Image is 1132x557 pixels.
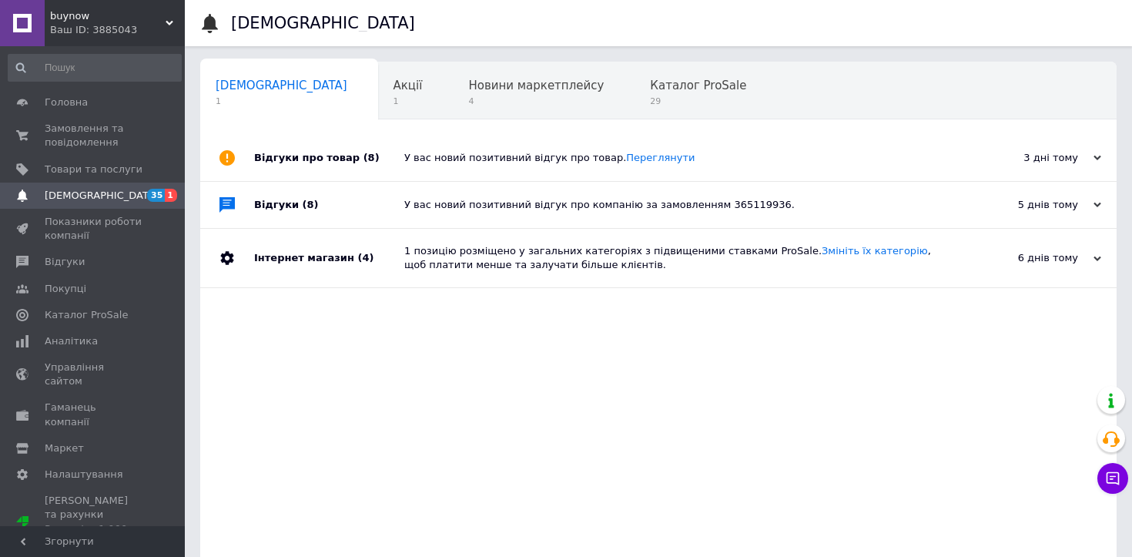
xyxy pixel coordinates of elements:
span: (8) [363,152,380,163]
div: Інтернет магазин [254,229,404,287]
a: Переглянути [626,152,695,163]
span: (4) [357,252,373,263]
span: Налаштування [45,468,123,482]
button: Чат з покупцем [1097,463,1128,494]
span: 1 [165,189,177,202]
span: 1 [394,96,423,107]
span: 4 [468,96,604,107]
div: Prom мікс 1 000 (13 місяців) [45,522,142,550]
span: Показники роботи компанії [45,215,142,243]
div: 6 днів тому [947,251,1101,265]
span: Каталог ProSale [45,308,128,322]
span: Гаманець компанії [45,401,142,428]
span: Аналітика [45,334,98,348]
span: Акції [394,79,423,92]
span: Каталог ProSale [650,79,746,92]
div: У вас новий позитивний відгук про товар. [404,151,947,165]
span: Головна [45,96,88,109]
input: Пошук [8,54,182,82]
span: buynow [50,9,166,23]
div: Відгуки про товар [254,135,404,181]
span: [DEMOGRAPHIC_DATA] [45,189,159,203]
span: 35 [147,189,165,202]
span: [DEMOGRAPHIC_DATA] [216,79,347,92]
span: 1 [216,96,347,107]
div: Відгуки [254,182,404,228]
span: [PERSON_NAME] та рахунки [45,494,142,550]
span: 29 [650,96,746,107]
span: Товари та послуги [45,163,142,176]
div: 3 дні тому [947,151,1101,165]
span: Управління сайтом [45,361,142,388]
span: Новини маркетплейсу [468,79,604,92]
div: У вас новий позитивний відгук про компанію за замовленням 365119936. [404,198,947,212]
span: Маркет [45,441,84,455]
span: Покупці [45,282,86,296]
span: (8) [303,199,319,210]
div: 1 позицію розміщено у загальних категоріях з підвищеними ставками ProSale. , щоб платити менше та... [404,244,947,272]
span: Замовлення та повідомлення [45,122,142,149]
h1: [DEMOGRAPHIC_DATA] [231,14,415,32]
span: Відгуки [45,255,85,269]
a: Змініть їх категорію [822,245,928,257]
div: 5 днів тому [947,198,1101,212]
div: Ваш ID: 3885043 [50,23,185,37]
